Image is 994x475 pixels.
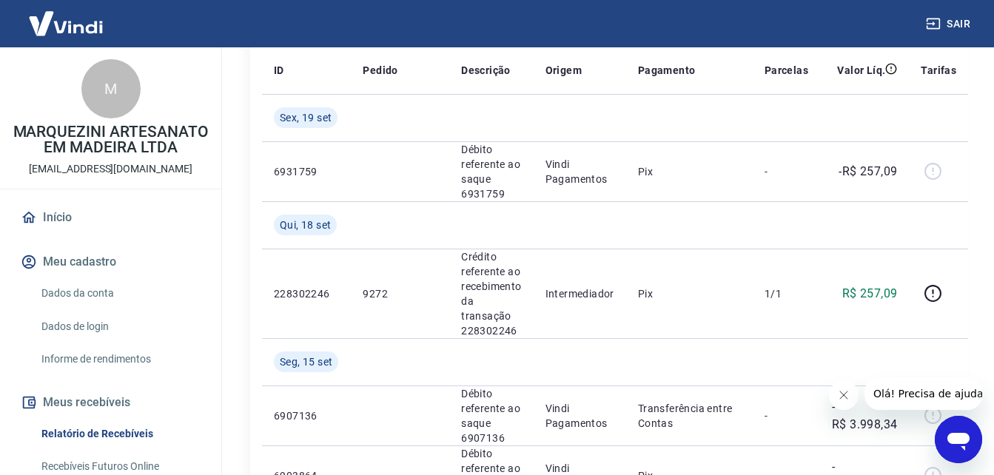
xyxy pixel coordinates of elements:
p: - [765,164,808,179]
button: Sair [923,10,976,38]
iframe: Botão para abrir a janela de mensagens [935,416,982,463]
a: Relatório de Recebíveis [36,419,204,449]
p: 228302246 [274,286,339,301]
p: Parcelas [765,63,808,78]
p: MARQUEZINI ARTESANATO EM MADEIRA LTDA [12,124,209,155]
p: Pagamento [638,63,696,78]
p: 6907136 [274,408,339,423]
p: [EMAIL_ADDRESS][DOMAIN_NAME] [29,161,192,177]
span: Seg, 15 set [280,354,332,369]
span: Olá! Precisa de ajuda? [9,10,124,22]
p: Débito referente ao saque 6931759 [461,142,521,201]
p: R$ 257,09 [842,285,898,303]
img: Vindi [18,1,114,46]
p: Origem [545,63,582,78]
iframe: Mensagem da empresa [864,377,982,410]
p: Tarifas [921,63,956,78]
a: Informe de rendimentos [36,344,204,374]
p: Crédito referente ao recebimento da transação 228302246 [461,249,521,338]
p: ID [274,63,284,78]
p: 9272 [363,286,437,301]
p: Débito referente ao saque 6907136 [461,386,521,445]
p: Pix [638,286,741,301]
p: Pedido [363,63,397,78]
span: Qui, 18 set [280,218,331,232]
a: Dados da conta [36,278,204,309]
p: Pix [638,164,741,179]
p: Vindi Pagamentos [545,401,614,431]
p: -R$ 3.998,34 [832,398,897,434]
button: Meu cadastro [18,246,204,278]
p: -R$ 257,09 [839,163,897,181]
p: 6931759 [274,164,339,179]
p: - [765,408,808,423]
p: Vindi Pagamentos [545,157,614,186]
a: Dados de login [36,311,204,342]
a: Início [18,201,204,234]
p: 1/1 [765,286,808,301]
p: Transferência entre Contas [638,401,741,431]
div: M [81,59,141,118]
span: Sex, 19 set [280,110,332,125]
p: Descrição [461,63,511,78]
p: Valor Líq. [837,63,885,78]
p: Intermediador [545,286,614,301]
iframe: Fechar mensagem [829,380,859,410]
button: Meus recebíveis [18,386,204,419]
